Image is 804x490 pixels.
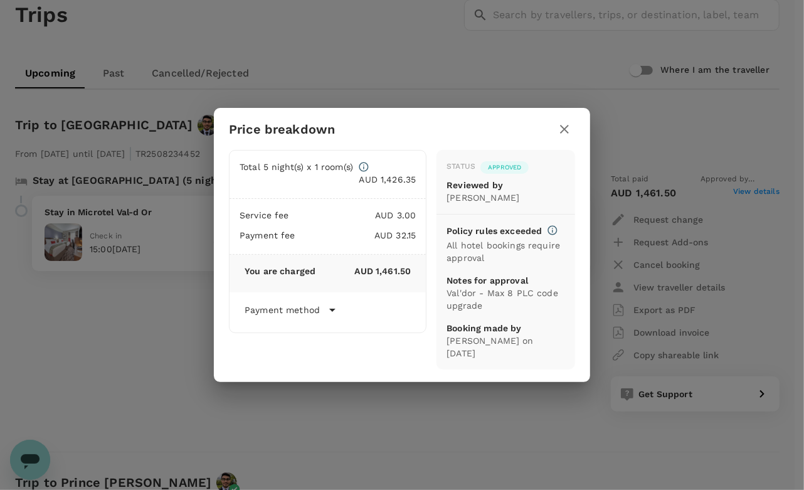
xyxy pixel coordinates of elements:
p: AUD 3.00 [289,209,416,221]
p: AUD 32.15 [295,229,416,242]
p: [PERSON_NAME] [447,191,565,204]
p: Total 5 night(s) x 1 room(s) [240,161,353,173]
p: Service fee [240,209,289,221]
p: All hotel bookings require approval [447,239,565,264]
p: AUD 1,461.50 [315,265,411,277]
p: AUD 1,426.35 [240,173,416,186]
p: Payment method [245,304,320,316]
h6: Price breakdown [229,119,335,139]
div: Status [447,161,475,173]
p: Booking made by [447,322,565,334]
span: Approved [480,163,529,172]
p: Payment fee [240,229,295,242]
p: Val'dor - Max 8 PLC code upgrade [447,287,565,312]
p: Policy rules exceeded [447,225,542,237]
p: [PERSON_NAME] on [DATE] [447,334,565,360]
p: Reviewed by [447,179,565,191]
p: Notes for approval [447,274,565,287]
p: You are charged [245,265,315,277]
